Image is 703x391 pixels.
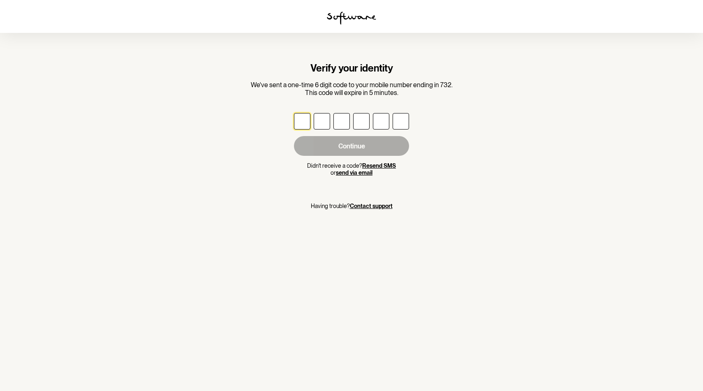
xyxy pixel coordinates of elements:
[336,169,372,176] button: send via email
[251,81,453,89] p: We've sent a one-time 6 digit code to your mobile number ending in 732.
[327,12,376,25] img: software logo
[294,162,409,169] p: Didn't receive a code?
[251,89,453,97] p: This code will expire in 5 minutes.
[294,169,409,176] p: or
[294,136,409,156] button: Continue
[350,203,393,209] a: Contact support
[311,203,393,210] p: Having trouble?
[251,62,453,74] h1: Verify your identity
[362,162,396,169] button: Resend SMS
